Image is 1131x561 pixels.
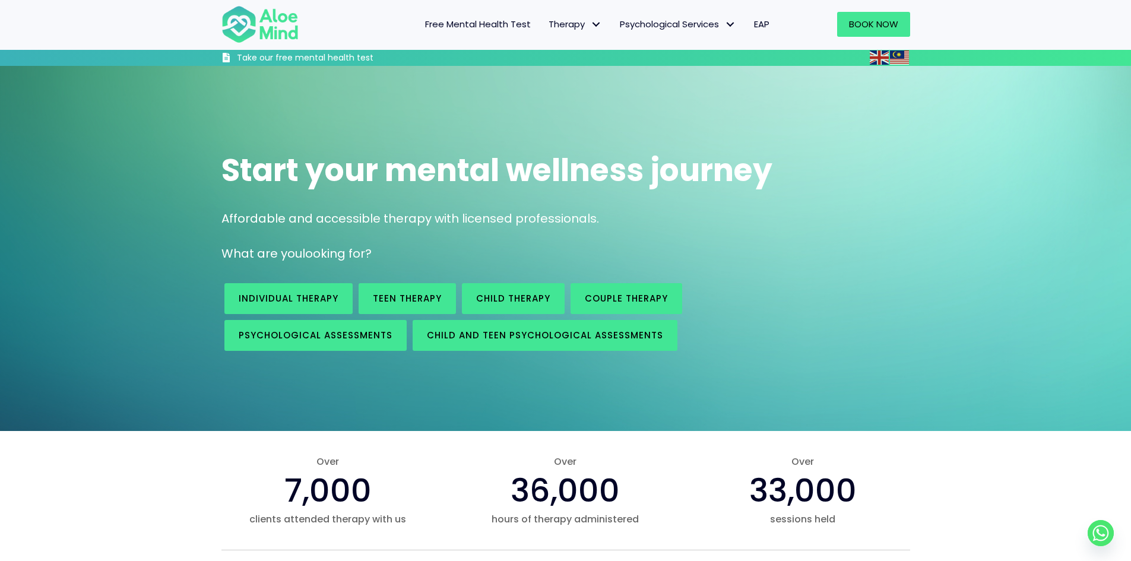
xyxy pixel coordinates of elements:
[221,455,435,468] span: Over
[890,50,910,64] a: Malay
[588,16,605,33] span: Therapy: submenu
[284,468,372,513] span: 7,000
[224,283,353,314] a: Individual therapy
[221,210,910,227] p: Affordable and accessible therapy with licensed professionals.
[745,12,778,37] a: EAP
[427,329,663,341] span: Child and Teen Psychological assessments
[221,52,437,66] a: Take our free mental health test
[221,512,435,526] span: clients attended therapy with us
[359,283,456,314] a: Teen Therapy
[722,16,739,33] span: Psychological Services: submenu
[696,455,910,468] span: Over
[890,50,909,65] img: ms
[849,18,898,30] span: Book Now
[754,18,769,30] span: EAP
[373,292,442,305] span: Teen Therapy
[239,329,392,341] span: Psychological assessments
[1088,520,1114,546] a: Whatsapp
[224,320,407,351] a: Psychological assessments
[239,292,338,305] span: Individual therapy
[221,245,302,262] span: What are you
[696,512,910,526] span: sessions held
[237,52,437,64] h3: Take our free mental health test
[837,12,910,37] a: Book Now
[540,12,611,37] a: TherapyTherapy: submenu
[314,12,778,37] nav: Menu
[413,320,677,351] a: Child and Teen Psychological assessments
[416,12,540,37] a: Free Mental Health Test
[221,5,299,44] img: Aloe mind Logo
[511,468,620,513] span: 36,000
[458,455,672,468] span: Over
[458,512,672,526] span: hours of therapy administered
[611,12,745,37] a: Psychological ServicesPsychological Services: submenu
[476,292,550,305] span: Child Therapy
[870,50,889,65] img: en
[549,18,602,30] span: Therapy
[571,283,682,314] a: Couple therapy
[462,283,565,314] a: Child Therapy
[870,50,890,64] a: English
[620,18,736,30] span: Psychological Services
[221,148,772,192] span: Start your mental wellness journey
[749,468,857,513] span: 33,000
[302,245,372,262] span: looking for?
[425,18,531,30] span: Free Mental Health Test
[585,292,668,305] span: Couple therapy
